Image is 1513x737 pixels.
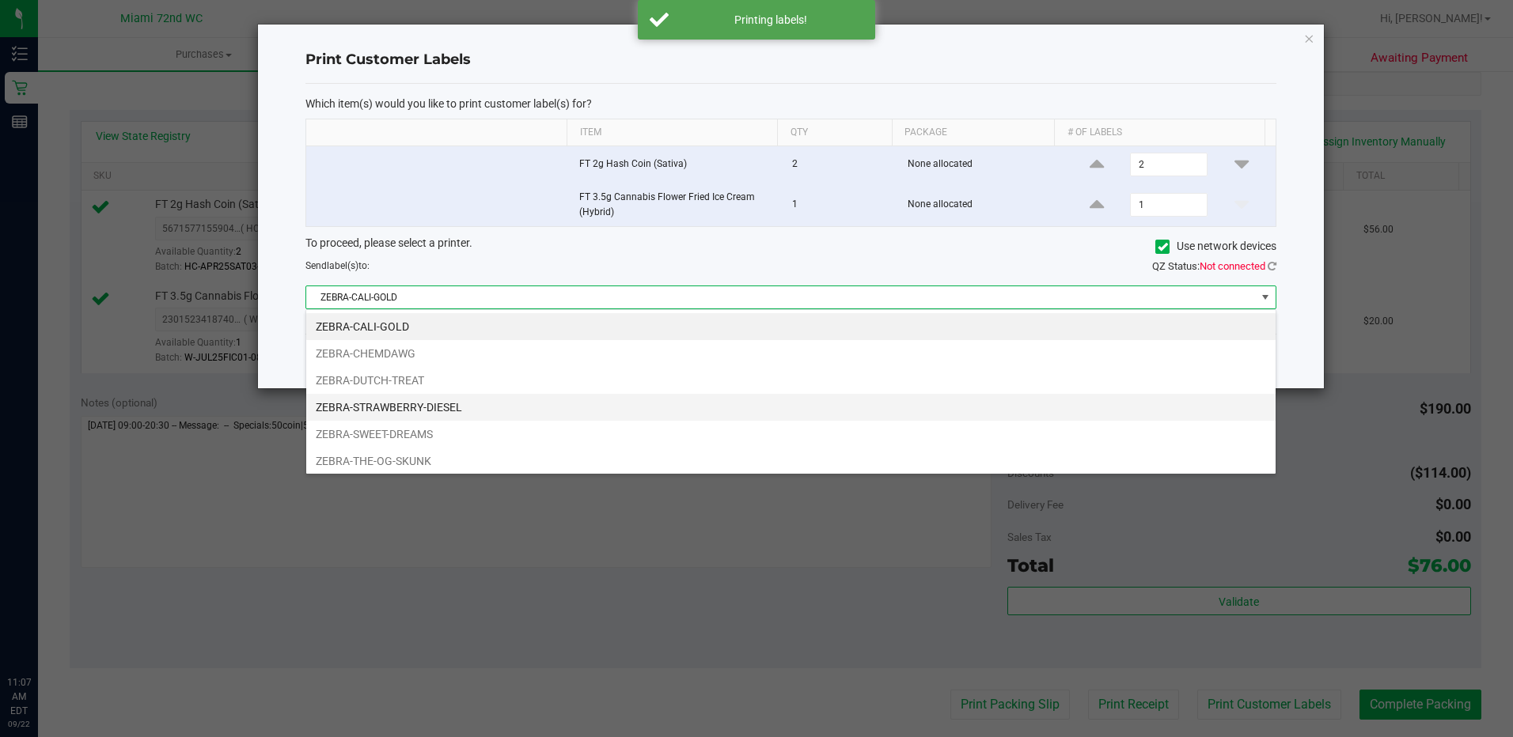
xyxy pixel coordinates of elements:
span: Send to: [305,260,370,271]
li: ZEBRA-THE-OG-SKUNK [306,448,1276,474]
th: Item [567,119,777,146]
li: ZEBRA-DUTCH-TREAT [306,367,1276,394]
th: # of labels [1054,119,1265,146]
td: 2 [783,146,898,183]
th: Qty [777,119,892,146]
h4: Print Customer Labels [305,50,1276,70]
td: FT 3.5g Cannabis Flower Fried Ice Cream (Hybrid) [570,183,783,226]
span: label(s) [327,260,358,271]
div: To proceed, please select a printer. [294,235,1288,259]
span: Not connected [1200,260,1265,272]
li: ZEBRA-SWEET-DREAMS [306,421,1276,448]
td: 1 [783,183,898,226]
p: Which item(s) would you like to print customer label(s) for? [305,96,1276,111]
td: None allocated [898,183,1063,226]
div: Printing labels! [677,12,863,28]
li: ZEBRA-CALI-GOLD [306,313,1276,340]
li: ZEBRA-CHEMDAWG [306,340,1276,367]
li: ZEBRA-STRAWBERRY-DIESEL [306,394,1276,421]
th: Package [892,119,1054,146]
span: ZEBRA-CALI-GOLD [306,286,1256,308]
td: None allocated [898,146,1063,183]
span: QZ Status: [1152,260,1276,272]
label: Use network devices [1155,238,1276,255]
td: FT 2g Hash Coin (Sativa) [570,146,783,183]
